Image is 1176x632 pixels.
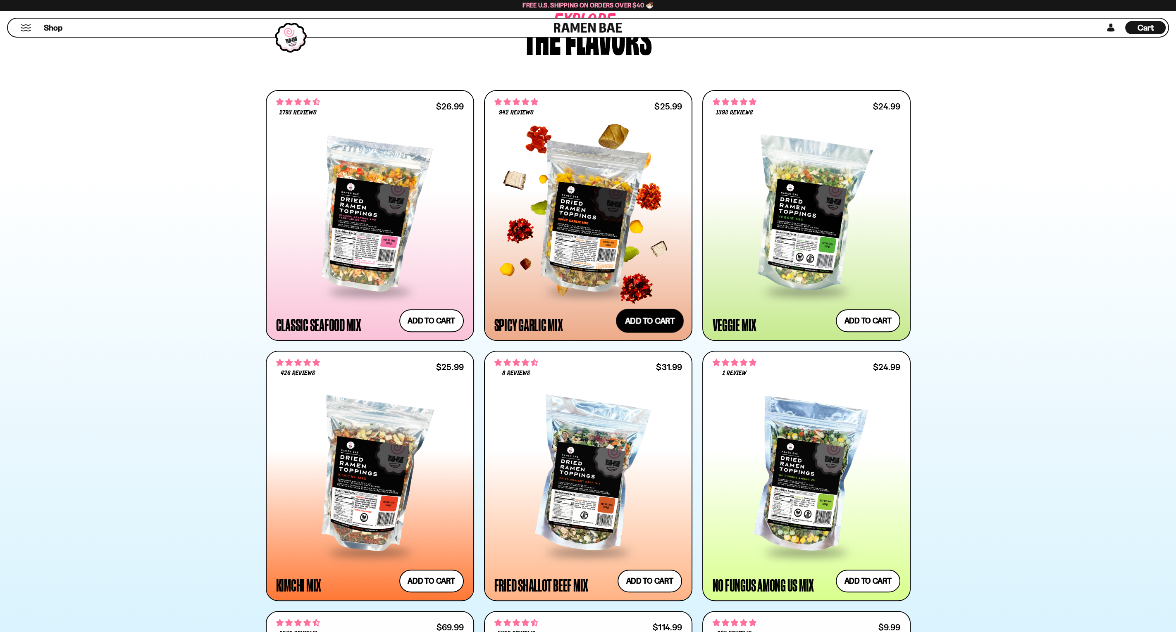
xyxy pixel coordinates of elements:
a: 4.76 stars 426 reviews $25.99 Kimchi Mix Add to cart [266,351,474,601]
span: 426 reviews [280,370,315,377]
span: Shop [44,22,62,33]
span: 1393 reviews [716,109,753,116]
button: Add to cart [836,570,900,592]
a: Shop [44,21,62,34]
span: 4.68 stars [276,97,320,107]
span: 4.76 stars [713,618,756,628]
a: 4.68 stars 2793 reviews $26.99 Classic Seafood Mix Add to cart [266,90,474,341]
div: $9.99 [878,623,900,631]
button: Add to cart [618,570,682,592]
div: Classic Seafood Mix [276,317,361,332]
button: Mobile Menu Trigger [20,24,31,31]
div: $25.99 [654,102,682,110]
div: $26.99 [436,102,463,110]
span: 5.00 stars [713,357,756,368]
a: 5.00 stars 1 review $24.99 No Fungus Among Us Mix Add to cart [702,351,911,601]
div: $24.99 [873,363,900,371]
span: 4.76 stars [276,357,320,368]
a: 4.75 stars 942 reviews $25.99 Spicy Garlic Mix Add to cart [484,90,692,341]
div: flavors [565,17,652,57]
span: 4.75 stars [494,97,538,107]
div: $69.99 [437,623,463,631]
span: 942 reviews [499,109,533,116]
div: Spicy Garlic Mix [494,317,563,332]
div: Fried Shallot Beef Mix [494,577,589,592]
span: 2793 reviews [279,109,316,116]
span: 8 reviews [502,370,530,377]
div: The [525,17,561,57]
span: Free U.S. Shipping on Orders over $40 🍜 [522,1,654,9]
div: $24.99 [873,102,900,110]
a: Cart [1125,19,1166,37]
a: 4.76 stars 1393 reviews $24.99 Veggie Mix Add to cart [702,90,911,341]
button: Add to cart [836,309,900,332]
a: 4.62 stars 8 reviews $31.99 Fried Shallot Beef Mix Add to cart [484,351,692,601]
span: 4.71 stars [276,618,320,628]
div: Veggie Mix [713,317,757,332]
span: Cart [1138,23,1154,33]
button: Add to cart [399,309,464,332]
span: 1 review [722,370,746,377]
div: $114.99 [653,623,682,631]
button: Add to cart [399,570,464,592]
span: 4.62 stars [494,357,538,368]
div: No Fungus Among Us Mix [713,577,814,592]
div: $25.99 [436,363,463,371]
button: Add to cart [616,309,684,333]
div: Kimchi Mix [276,577,322,592]
span: 4.76 stars [713,97,756,107]
span: 4.63 stars [494,618,538,628]
div: $31.99 [656,363,682,371]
